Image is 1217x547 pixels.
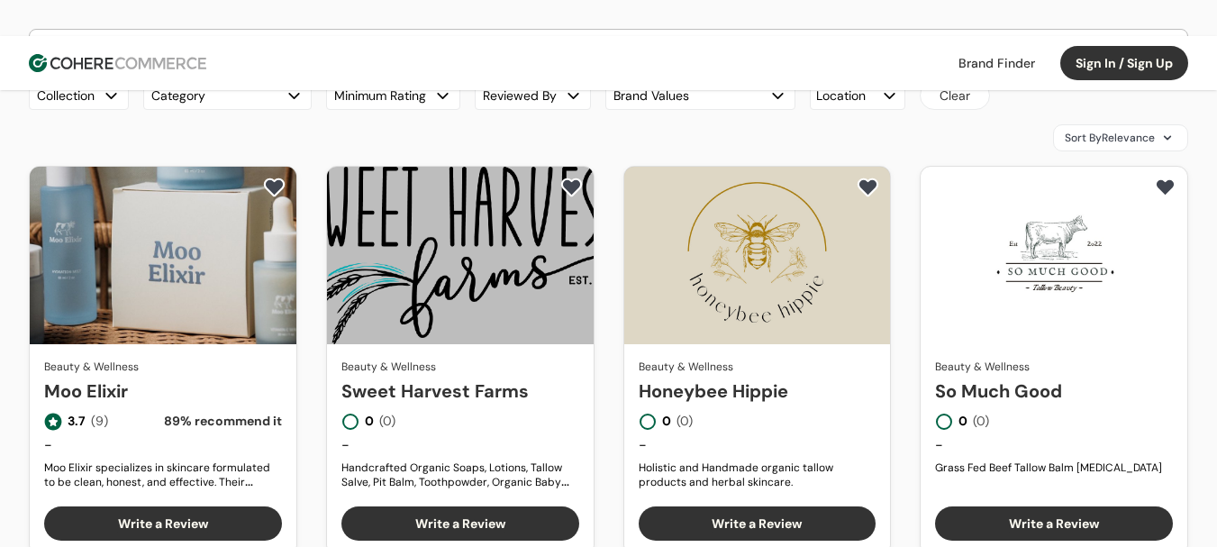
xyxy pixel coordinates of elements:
[29,54,206,72] img: Cohere Logo
[920,81,990,110] button: Clear
[44,506,282,541] button: Write a Review
[853,174,883,201] button: add to favorite
[639,378,876,405] a: Honeybee Hippie
[1150,174,1180,201] button: add to favorite
[1060,46,1188,80] button: Sign In / Sign Up
[259,174,289,201] button: add to favorite
[341,506,579,541] button: Write a Review
[44,378,282,405] a: Moo Elixir
[639,506,876,541] button: Write a Review
[1065,130,1155,146] span: Sort By Relevance
[935,378,1173,405] a: So Much Good
[935,506,1173,541] button: Write a Review
[557,174,586,201] button: add to favorite
[341,378,579,405] a: Sweet Harvest Farms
